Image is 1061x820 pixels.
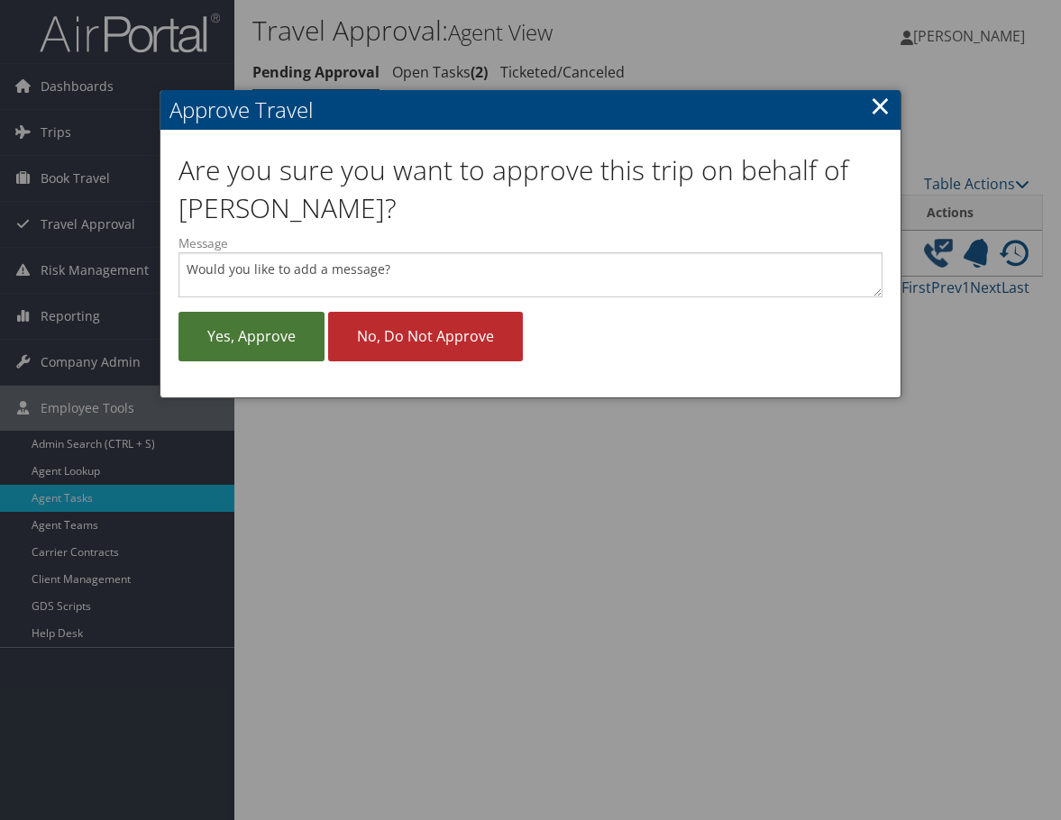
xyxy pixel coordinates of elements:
[178,312,325,361] a: Yes, approve
[328,312,523,361] a: No, do not approve
[178,252,883,297] textarea: Message
[178,151,883,227] h1: Are you sure you want to approve this trip on behalf of [PERSON_NAME]?
[870,87,891,123] a: ×
[178,234,883,297] label: Message
[160,90,901,130] h2: Approve Travel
